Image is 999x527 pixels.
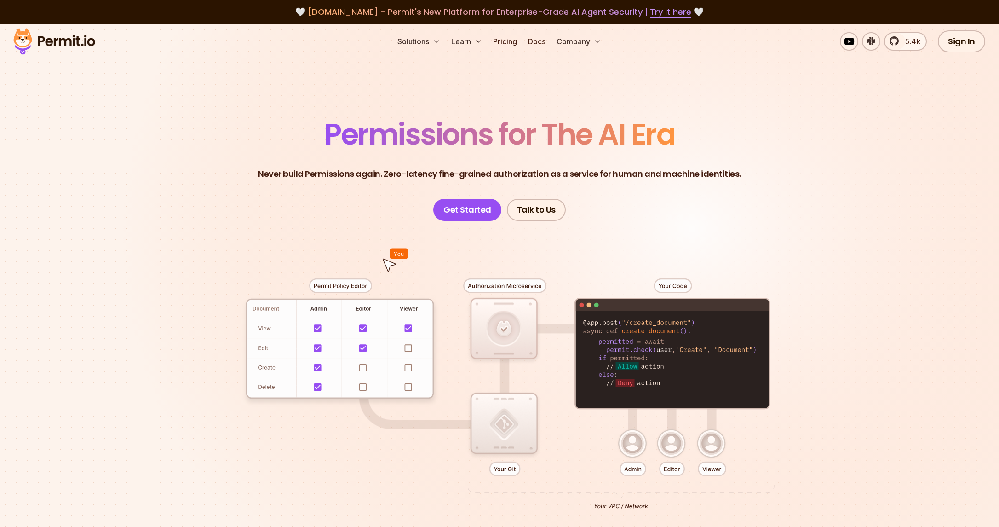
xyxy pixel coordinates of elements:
[22,6,977,18] div: 🤍 🤍
[448,32,486,51] button: Learn
[308,6,691,17] span: [DOMAIN_NAME] - Permit's New Platform for Enterprise-Grade AI Agent Security |
[524,32,549,51] a: Docs
[650,6,691,18] a: Try it here
[489,32,521,51] a: Pricing
[394,32,444,51] button: Solutions
[553,32,605,51] button: Company
[433,199,501,221] a: Get Started
[9,26,99,57] img: Permit logo
[938,30,985,52] a: Sign In
[258,168,741,180] p: Never build Permissions again. Zero-latency fine-grained authorization as a service for human and...
[324,114,675,155] span: Permissions for The AI Era
[884,32,927,51] a: 5.4k
[900,36,920,47] span: 5.4k
[507,199,566,221] a: Talk to Us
